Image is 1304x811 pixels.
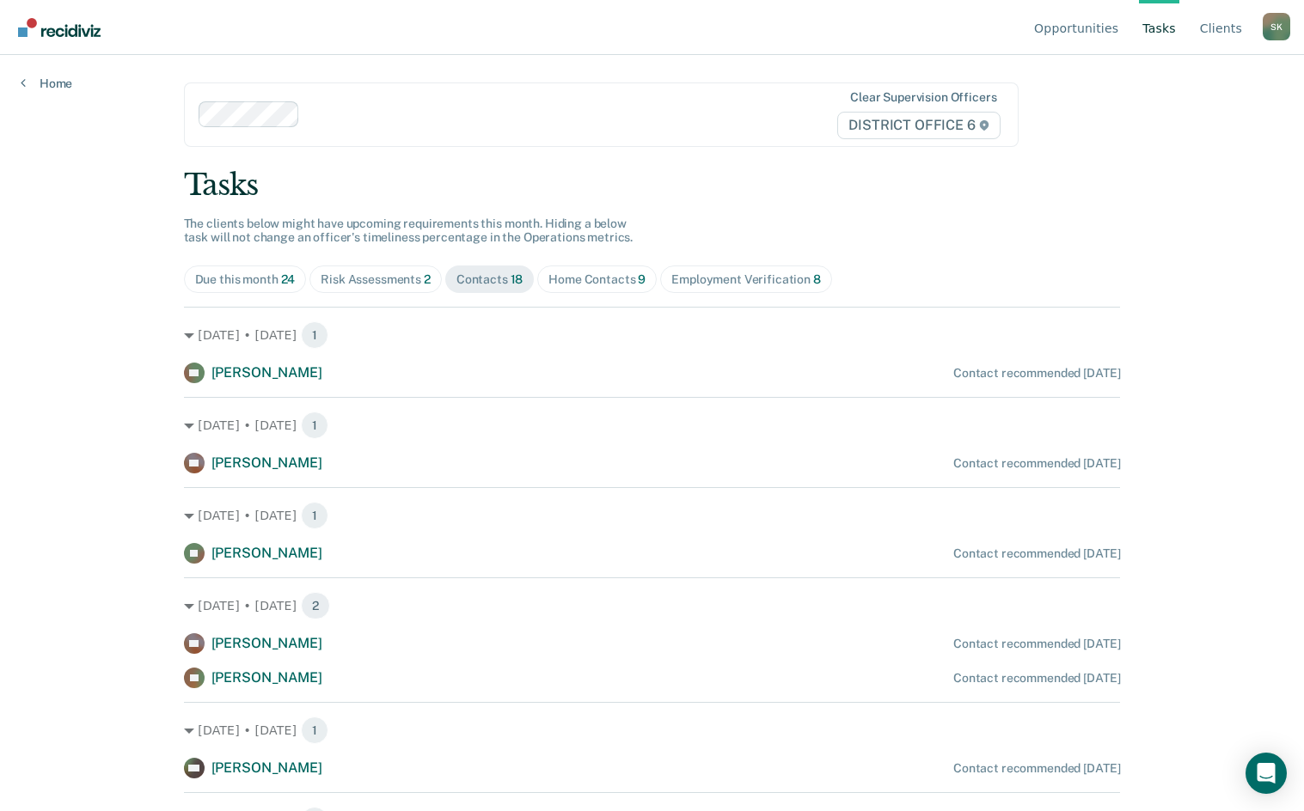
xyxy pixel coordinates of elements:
div: [DATE] • [DATE] 1 [184,412,1121,439]
span: [PERSON_NAME] [211,454,322,471]
div: Contact recommended [DATE] [953,456,1120,471]
div: [DATE] • [DATE] 1 [184,321,1121,349]
span: 1 [301,502,328,529]
span: 1 [301,412,328,439]
span: 18 [511,272,523,286]
div: Contact recommended [DATE] [953,671,1120,686]
span: [PERSON_NAME] [211,669,322,686]
span: 1 [301,321,328,349]
div: Open Intercom Messenger [1246,753,1287,794]
div: Contacts [456,272,523,287]
div: Due this month [195,272,296,287]
div: Employment Verification [671,272,821,287]
div: [DATE] • [DATE] 1 [184,502,1121,529]
a: Home [21,76,72,91]
span: 8 [813,272,821,286]
img: Recidiviz [18,18,101,37]
span: [PERSON_NAME] [211,364,322,381]
div: Contact recommended [DATE] [953,637,1120,651]
span: The clients below might have upcoming requirements this month. Hiding a below task will not chang... [184,216,634,245]
span: [PERSON_NAME] [211,635,322,651]
div: [DATE] • [DATE] 2 [184,592,1121,619]
span: 2 [424,272,431,286]
span: 9 [638,272,646,286]
span: DISTRICT OFFICE 6 [837,112,1000,139]
div: [DATE] • [DATE] 1 [184,716,1121,744]
span: 1 [301,716,328,744]
div: Home Contacts [548,272,646,287]
span: 2 [301,592,330,619]
div: Contact recommended [DATE] [953,761,1120,776]
span: [PERSON_NAME] [211,545,322,561]
div: Risk Assessments [321,272,431,287]
span: 24 [281,272,296,286]
div: Contact recommended [DATE] [953,546,1120,561]
div: Contact recommended [DATE] [953,366,1120,381]
button: Profile dropdown button [1263,13,1290,40]
span: [PERSON_NAME] [211,759,322,776]
div: S K [1263,13,1290,40]
div: Tasks [184,168,1121,203]
div: Clear supervision officers [850,90,996,105]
